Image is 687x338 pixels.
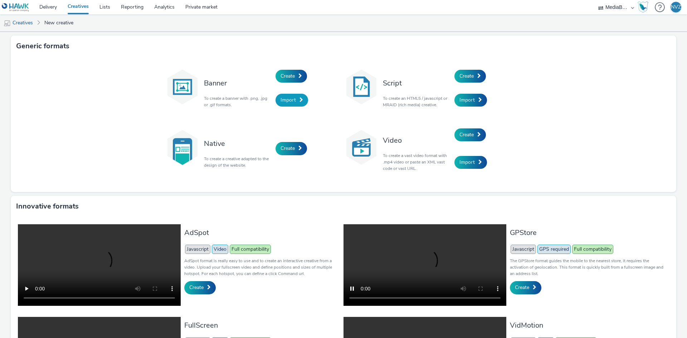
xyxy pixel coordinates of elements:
img: native.svg [165,129,200,165]
p: To create a creative adapted to the design of the website. [204,156,272,168]
p: To create a banner with .png, .jpg or .gif formats. [204,95,272,108]
span: Create [281,73,295,79]
a: Import [276,94,308,107]
p: To create an HTML5 / javascript or MRAID (rich media) creative. [383,95,451,108]
a: Create [184,281,216,294]
span: Create [189,284,204,291]
p: To create a vast video format with .mp4 video or paste an XML vast code or vast URL. [383,152,451,172]
a: Create [454,70,486,83]
span: Create [459,73,474,79]
img: code.svg [343,69,379,105]
a: Create [276,142,307,155]
h3: Banner [204,78,272,88]
span: Create [459,131,474,138]
h3: Script [383,78,451,88]
img: banner.svg [165,69,200,105]
h3: GPStore [510,228,666,237]
a: Create [510,281,541,294]
span: Full compatibility [572,245,613,254]
span: Javascript [185,245,210,254]
a: Create [454,128,486,141]
img: Hawk Academy [638,1,648,13]
p: The GPStore format guides the mobile to the nearest store, it requires the activation of geolocat... [510,258,666,277]
span: Javascript [511,245,536,254]
h3: AdSpot [184,228,340,237]
h3: Native [204,139,272,148]
h3: Generic formats [16,41,69,52]
img: undefined Logo [2,3,29,12]
span: Create [281,145,295,152]
span: Video [212,245,228,254]
img: video.svg [343,129,379,165]
span: Create [515,284,529,291]
h3: FullScreen [184,320,340,330]
img: mobile [4,20,11,27]
a: New creative [41,14,77,31]
a: Hawk Academy [638,1,651,13]
h3: Innovative formats [16,201,79,212]
div: NVZ [671,2,681,13]
span: Import [281,97,296,103]
span: Import [459,159,475,166]
h3: VidMotion [510,320,666,330]
a: Import [454,156,487,169]
p: AdSpot format is really easy to use and to create an interactive creative from a video. Upload yo... [184,258,340,277]
h3: Video [383,136,451,145]
span: Import [459,97,475,103]
a: Create [276,70,307,83]
span: Full compatibility [230,245,271,254]
span: GPS required [537,245,571,254]
a: Import [454,94,487,107]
